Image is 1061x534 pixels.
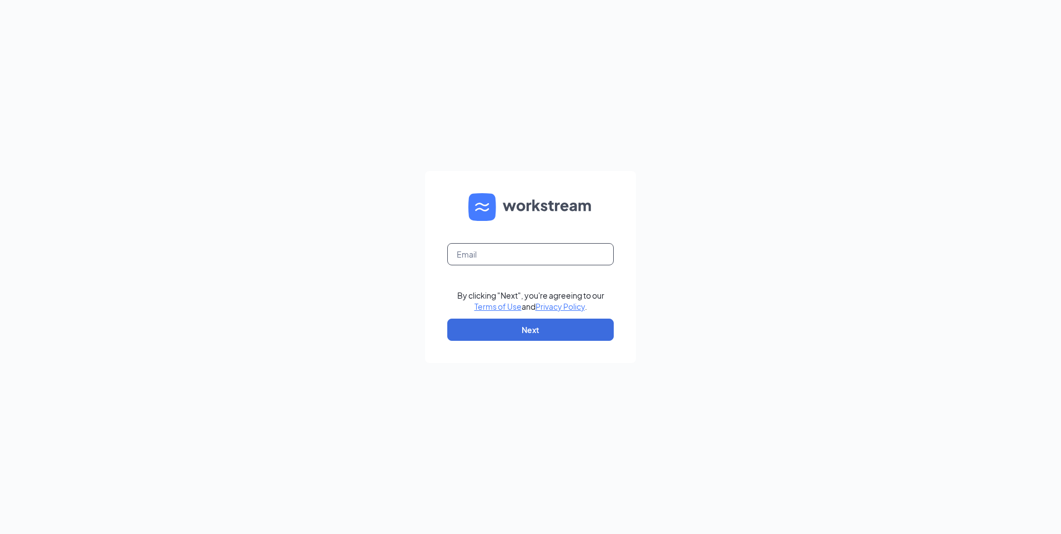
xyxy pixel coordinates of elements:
a: Terms of Use [474,301,522,311]
div: By clicking "Next", you're agreeing to our and . [457,290,604,312]
input: Email [447,243,614,265]
button: Next [447,319,614,341]
a: Privacy Policy [535,301,585,311]
img: WS logo and Workstream text [468,193,593,221]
